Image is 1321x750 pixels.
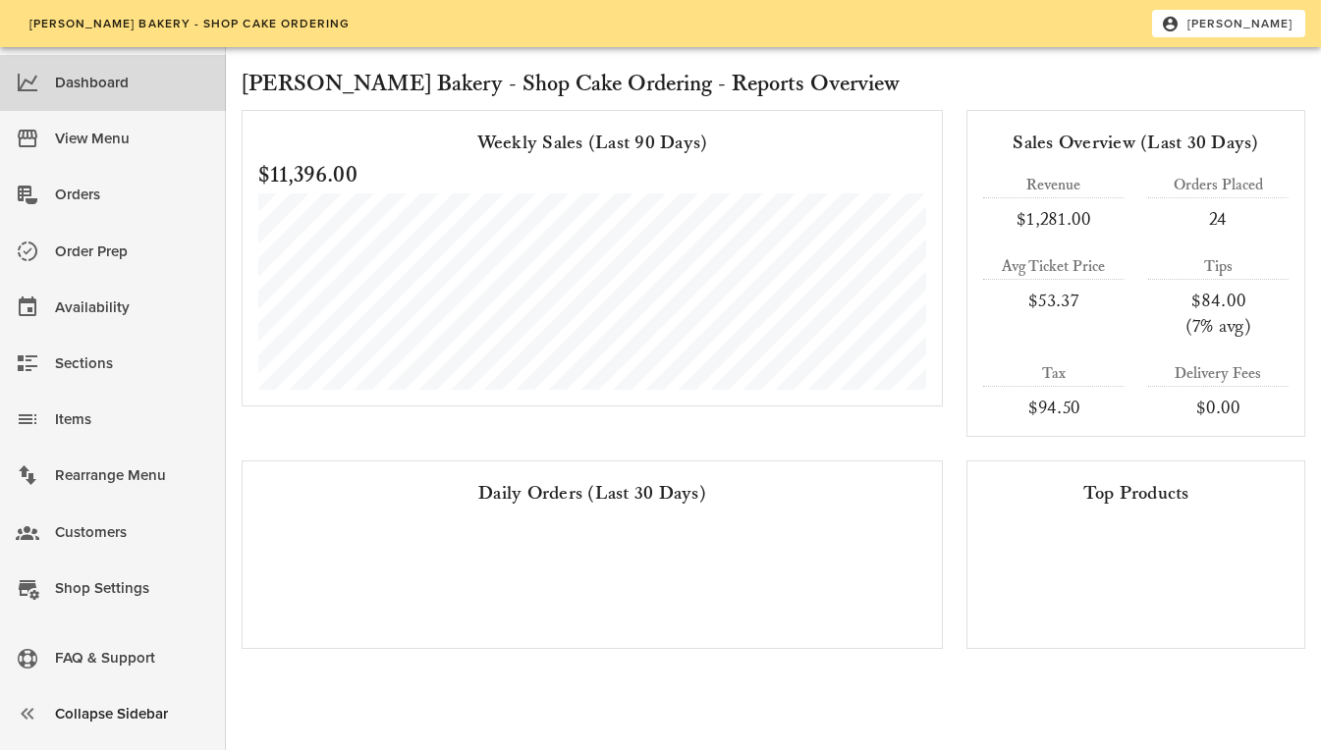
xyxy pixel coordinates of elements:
[55,292,210,324] div: Availability
[983,127,1289,158] div: Sales Overview (Last 30 Days)
[55,642,210,674] div: FAQ & Support
[1152,10,1305,37] button: [PERSON_NAME]
[55,67,210,99] div: Dashboard
[55,123,210,155] div: View Menu
[55,348,210,380] div: Sections
[258,127,926,158] div: Weekly Sales (Last 90 Days)
[1148,206,1290,232] div: 24
[983,174,1125,197] div: Revenue
[55,698,210,730] div: Collapse Sidebar
[55,236,210,268] div: Order Prep
[983,255,1125,279] div: Avg Ticket Price
[55,516,210,549] div: Customers
[1148,174,1290,197] div: Orders Placed
[1148,362,1290,386] div: Delivery Fees
[1148,255,1290,279] div: Tips
[242,67,1305,102] h2: [PERSON_NAME] Bakery - Shop Cake Ordering - Reports Overview
[55,179,210,211] div: Orders
[258,477,926,509] div: Daily Orders (Last 30 Days)
[1148,288,1290,339] div: $84.00 (7% avg)
[1165,15,1293,32] span: [PERSON_NAME]
[983,477,1289,509] div: Top Products
[16,10,362,37] a: [PERSON_NAME] Bakery - Shop Cake Ordering
[258,158,926,193] h2: $11,396.00
[983,206,1125,232] div: $1,281.00
[55,403,210,436] div: Items
[1148,395,1290,420] div: $0.00
[983,395,1125,420] div: $94.50
[55,459,210,492] div: Rearrange Menu
[55,572,210,605] div: Shop Settings
[983,362,1125,386] div: Tax
[28,17,350,30] span: [PERSON_NAME] Bakery - Shop Cake Ordering
[983,288,1125,313] div: $53.37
